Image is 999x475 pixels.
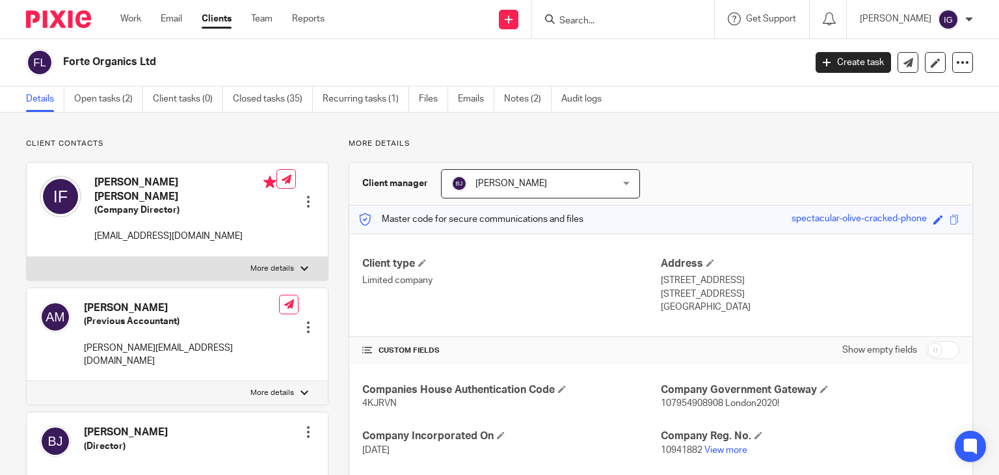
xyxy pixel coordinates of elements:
img: svg%3E [451,176,467,191]
a: Files [419,87,448,112]
img: svg%3E [40,176,81,217]
input: Search [558,16,675,27]
span: [DATE] [362,446,390,455]
a: View more [704,446,747,455]
a: Reports [292,12,325,25]
p: [STREET_ADDRESS] [661,274,959,287]
p: [PERSON_NAME][EMAIL_ADDRESS][DOMAIN_NAME] [84,342,279,368]
a: Open tasks (2) [74,87,143,112]
p: More details [250,388,294,398]
p: [PERSON_NAME] [860,12,931,25]
a: Audit logs [561,87,611,112]
h4: [PERSON_NAME] [PERSON_NAME] [94,176,276,204]
span: 107954908908 London2020! [661,399,779,408]
img: Pixie [26,10,91,28]
a: Client tasks (0) [153,87,223,112]
img: svg%3E [40,426,71,457]
a: Email [161,12,182,25]
img: svg%3E [938,9,959,30]
p: More details [250,264,294,274]
p: More details [349,139,973,149]
a: Clients [202,12,232,25]
a: Closed tasks (35) [233,87,313,112]
h5: (Previous Accountant) [84,315,279,328]
span: [PERSON_NAME] [475,179,547,188]
div: spectacular-olive-cracked-phone [792,212,927,227]
a: Emails [458,87,494,112]
h4: Address [661,257,959,271]
a: Team [251,12,273,25]
i: Primary [263,176,276,189]
a: Work [120,12,141,25]
h4: Company Reg. No. [661,429,959,443]
span: 10941882 [661,446,702,455]
p: [EMAIL_ADDRESS][DOMAIN_NAME] [94,230,276,243]
h4: Company Government Gateway [661,383,959,397]
h4: Companies House Authentication Code [362,383,661,397]
span: 4KJRVN [362,399,397,408]
h5: (Director) [84,440,168,453]
h4: [PERSON_NAME] [84,426,168,439]
p: Client contacts [26,139,328,149]
h4: [PERSON_NAME] [84,301,279,315]
a: Create task [816,52,891,73]
h5: (Company Director) [94,204,276,217]
a: Details [26,87,64,112]
h2: Forte Organics Ltd [63,55,650,69]
img: svg%3E [40,301,71,332]
label: Show empty fields [842,344,917,357]
span: Get Support [746,14,796,23]
a: Recurring tasks (1) [323,87,409,112]
h4: CUSTOM FIELDS [362,346,661,356]
p: Limited company [362,274,661,287]
p: [GEOGRAPHIC_DATA] [661,301,959,314]
h4: Company Incorporated On [362,429,661,443]
a: Notes (2) [504,87,552,112]
h4: Client type [362,257,661,271]
p: Master code for secure communications and files [359,213,583,226]
p: [STREET_ADDRESS] [661,288,959,301]
h3: Client manager [362,177,428,190]
img: svg%3E [26,49,53,76]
